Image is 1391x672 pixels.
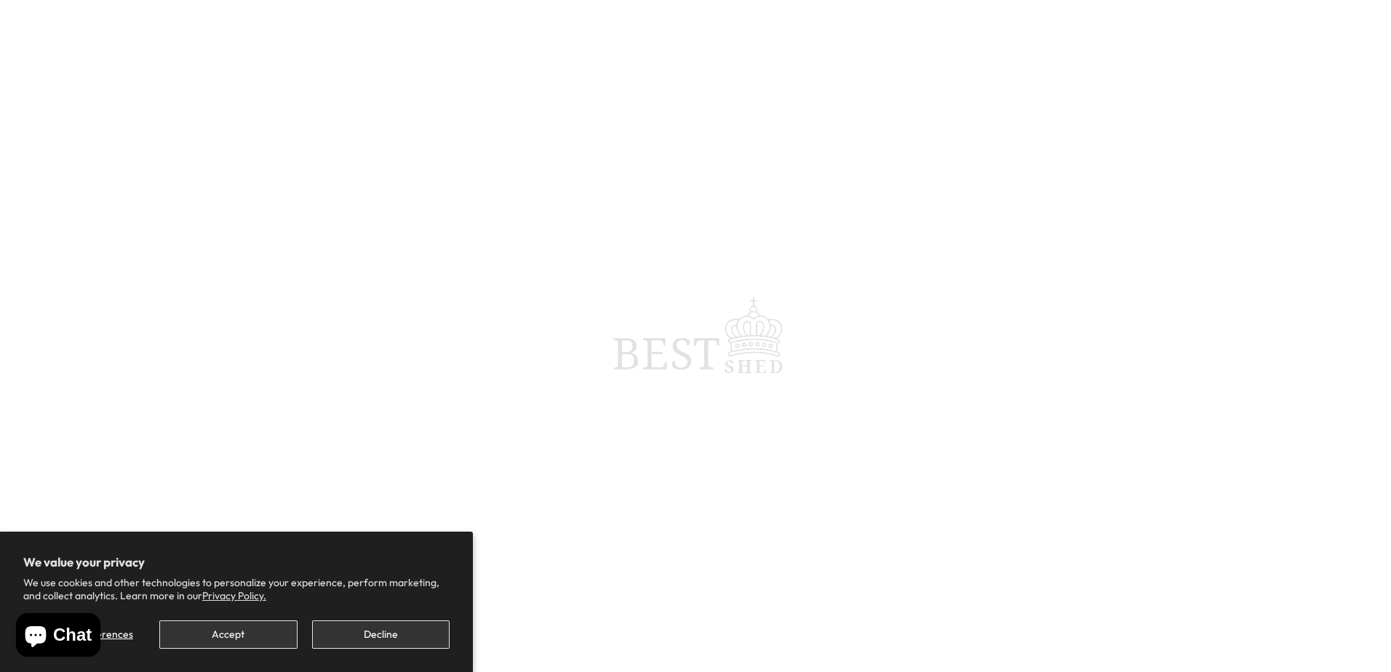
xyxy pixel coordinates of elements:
[312,620,450,649] button: Decline
[23,555,450,569] h2: We value your privacy
[202,589,266,602] a: Privacy Policy.
[12,613,105,660] inbox-online-store-chat: Shopify online store chat
[159,620,297,649] button: Accept
[23,576,450,602] p: We use cookies and other technologies to personalize your experience, perform marketing, and coll...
